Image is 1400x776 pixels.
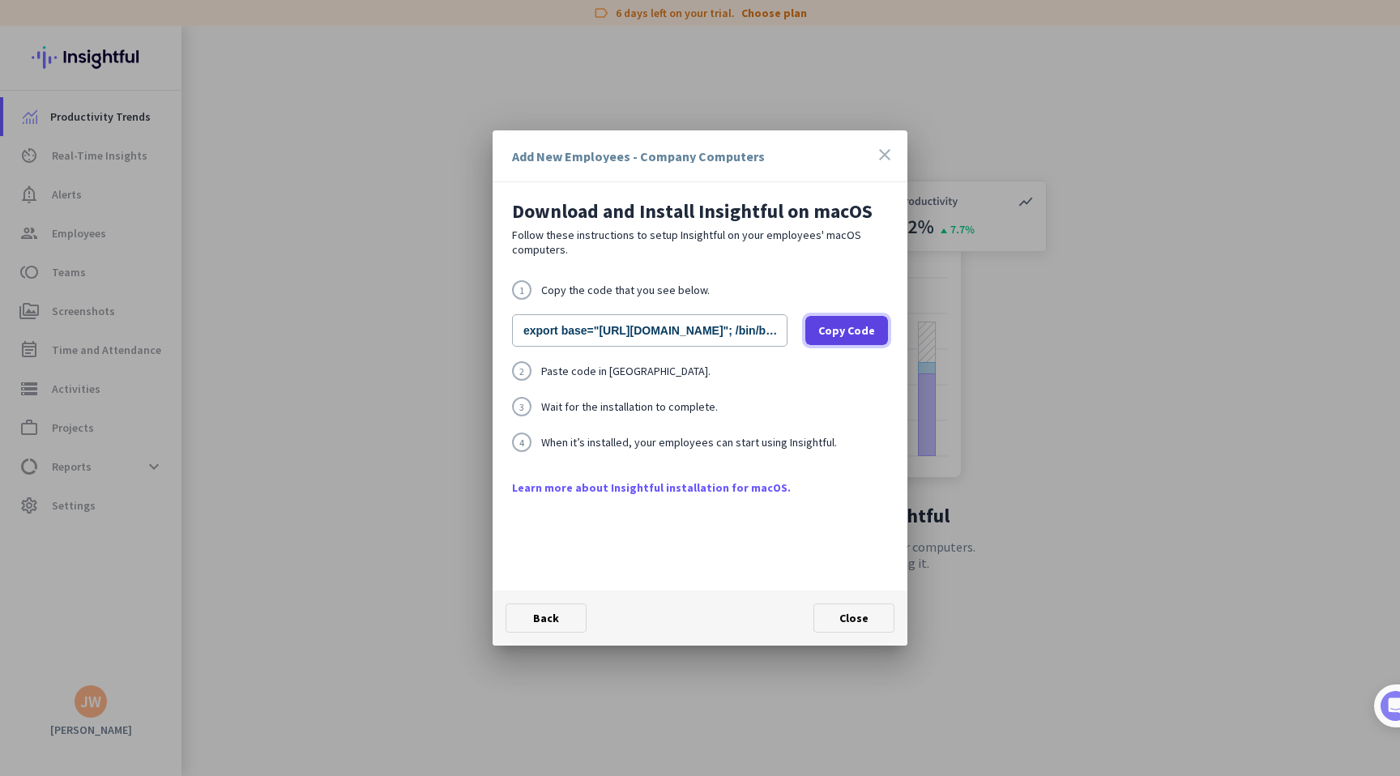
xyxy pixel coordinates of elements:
div: 1 [512,280,531,300]
span: Close [839,611,869,625]
h2: Download and Install Insightful on macOS [512,202,888,221]
div: 3 [512,397,531,416]
button: Copy Code [805,316,888,345]
span: When it’s installed, your employees can start using Insightful. [541,437,837,448]
p: Follow these instructions to setup Insightful on your employees' macOS computers. [512,228,888,257]
span: Wait for the installation to complete. [541,401,718,412]
div: 2 [512,361,531,381]
button: Back [506,603,587,633]
span: Paste code in [GEOGRAPHIC_DATA]. [541,365,711,377]
span: Back [533,611,559,625]
span: Copy Code [818,322,875,339]
i: close [875,145,894,164]
div: 4 [512,433,531,452]
span: Copy the code that you see below. [541,284,710,296]
div: Add New Employees - Company Computers [512,150,765,163]
button: Close [813,603,894,633]
a: Learn more about Insightful installation for macOS. [512,480,888,496]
